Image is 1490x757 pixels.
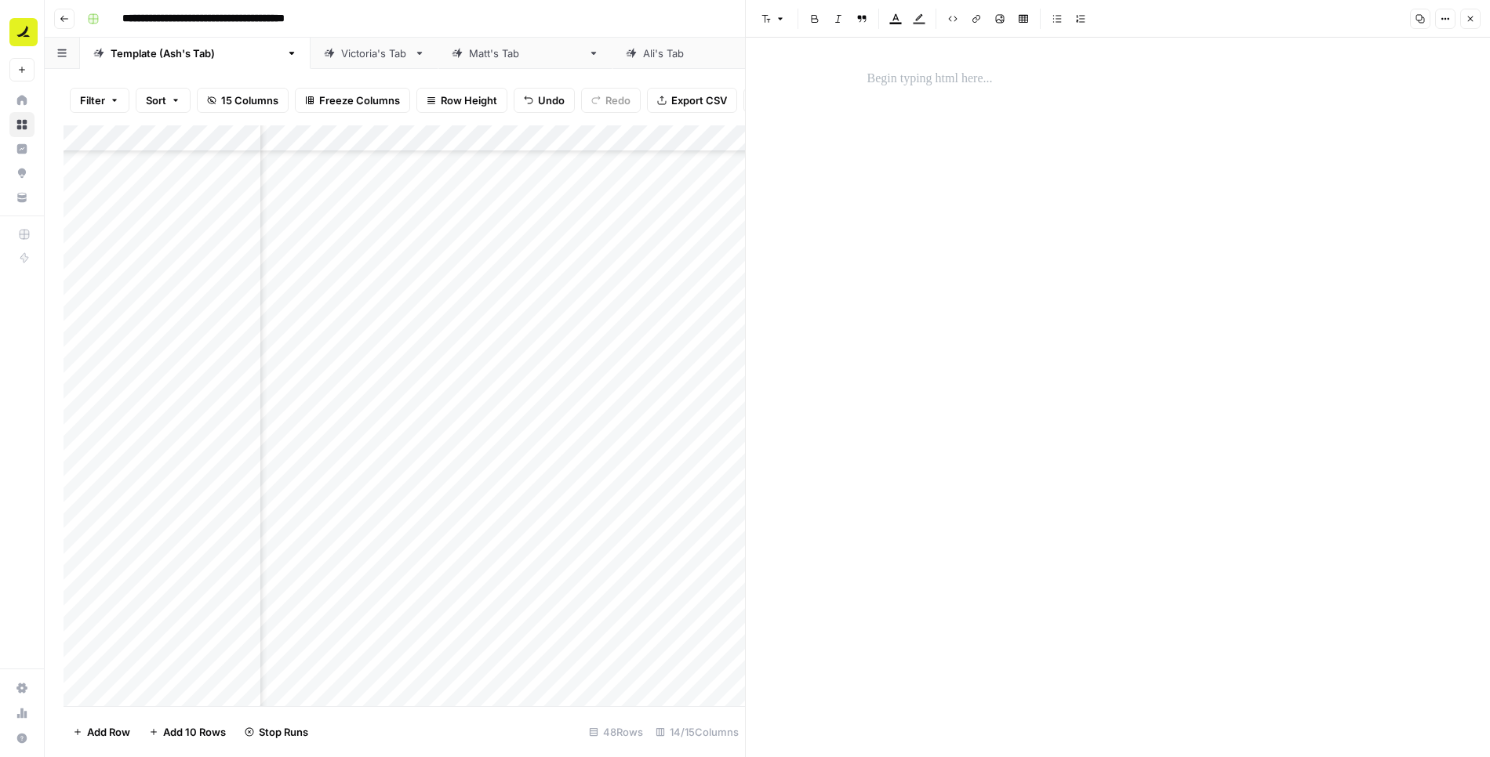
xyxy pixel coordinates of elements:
a: Usage [9,701,35,726]
div: [PERSON_NAME]'s Tab [643,45,756,61]
span: Add Row [87,724,130,740]
div: [PERSON_NAME]'s Tab [469,45,582,61]
span: Sort [146,92,166,108]
div: Template ([PERSON_NAME]'s Tab) [111,45,280,61]
button: Sort [136,88,191,113]
button: Add Row [64,719,140,744]
div: 14/15 Columns [649,719,745,744]
div: 48 Rows [583,719,649,744]
span: Export CSV [671,92,727,108]
span: Add 10 Rows [163,724,226,740]
a: [PERSON_NAME]'s Tab [438,38,612,69]
a: Settings [9,676,35,701]
a: Insights [9,136,35,161]
button: Help + Support [9,726,35,751]
span: Undo [538,92,565,108]
img: Ramp Logo [9,18,38,46]
span: 15 Columns [221,92,278,108]
a: Template ([PERSON_NAME]'s Tab) [80,38,311,69]
button: Filter [70,88,129,113]
a: Opportunities [9,161,35,186]
a: Browse [9,112,35,137]
div: Victoria's Tab [341,45,408,61]
button: Freeze Columns [295,88,410,113]
span: Row Height [441,92,497,108]
button: Row Height [416,88,507,113]
button: Redo [581,88,641,113]
a: Your Data [9,185,35,210]
a: Home [9,88,35,113]
span: Filter [80,92,105,108]
button: Undo [514,88,575,113]
button: Add 10 Rows [140,719,235,744]
span: Stop Runs [259,724,308,740]
button: Workspace: Ramp [9,13,35,52]
span: Freeze Columns [319,92,400,108]
a: Victoria's Tab [311,38,438,69]
button: Export CSV [647,88,737,113]
button: Stop Runs [235,719,318,744]
span: Redo [605,92,631,108]
button: 15 Columns [197,88,289,113]
a: [PERSON_NAME]'s Tab [612,38,787,69]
